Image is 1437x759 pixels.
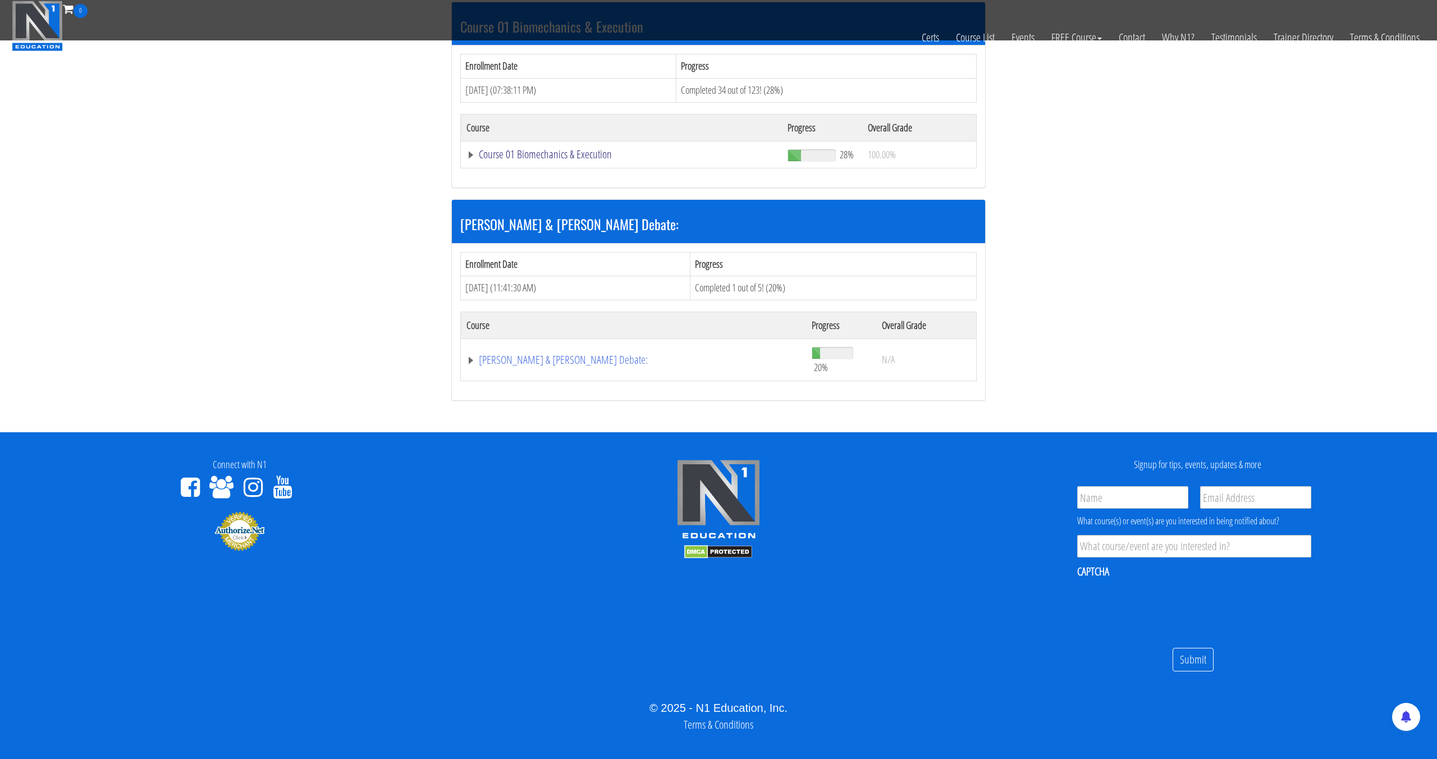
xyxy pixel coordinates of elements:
h4: Connect with N1 [8,459,470,470]
a: Contact [1110,18,1154,57]
td: N/A [876,339,976,381]
span: 20% [814,361,828,373]
a: Certs [913,18,948,57]
span: 0 [74,4,88,18]
img: n1-edu-logo [676,459,761,542]
a: FREE Course [1043,18,1110,57]
th: Enrollment Date [461,252,690,276]
h4: Signup for tips, events, updates & more [967,459,1429,470]
a: Terms & Conditions [684,717,753,732]
div: © 2025 - N1 Education, Inc. [8,699,1429,716]
td: Completed 34 out of 123! (28%) [676,78,977,102]
h3: [PERSON_NAME] & [PERSON_NAME] Debate: [460,217,977,231]
a: Terms & Conditions [1342,18,1428,57]
td: [DATE] (07:38:11 PM) [461,78,676,102]
a: Events [1003,18,1043,57]
th: Progress [782,114,862,141]
a: Trainer Directory [1265,18,1342,57]
a: Course List [948,18,1003,57]
th: Overall Grade [862,114,977,141]
th: Course [461,114,782,141]
a: Testimonials [1203,18,1265,57]
td: 100.00% [862,141,977,168]
th: Progress [690,252,977,276]
a: [PERSON_NAME] & [PERSON_NAME] Debate: [466,354,800,365]
img: Authorize.Net Merchant - Click to Verify [214,511,265,551]
th: Overall Grade [876,312,976,339]
input: Name [1077,486,1188,509]
th: Course [461,312,806,339]
a: Why N1? [1154,18,1203,57]
th: Progress [676,54,977,79]
input: Email Address [1200,486,1311,509]
a: Course 01 Biomechanics & Execution [466,149,776,160]
a: 0 [63,1,88,16]
input: Submit [1173,648,1214,672]
td: Completed 1 out of 5! (20%) [690,276,977,300]
span: 28% [840,148,854,161]
iframe: reCAPTCHA [1077,586,1248,630]
th: Progress [806,312,876,339]
input: What course/event are you interested in? [1077,535,1311,557]
img: n1-education [12,1,63,51]
label: CAPTCHA [1077,564,1109,579]
img: DMCA.com Protection Status [684,545,752,559]
div: What course(s) or event(s) are you interested in being notified about? [1077,514,1311,528]
td: [DATE] (11:41:30 AM) [461,276,690,300]
th: Enrollment Date [461,54,676,79]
